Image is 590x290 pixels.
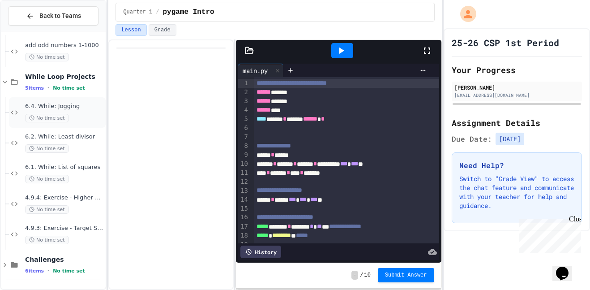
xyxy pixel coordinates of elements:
[8,6,98,26] button: Back to Teams
[25,144,69,153] span: No time set
[25,255,104,264] span: Challenges
[149,24,176,36] button: Grade
[238,97,249,106] div: 3
[25,268,44,274] span: 6 items
[459,160,575,171] h3: Need Help?
[47,267,49,274] span: •
[451,4,479,24] div: My Account
[351,271,358,280] span: -
[53,268,85,274] span: No time set
[123,9,152,16] span: Quarter 1
[25,236,69,244] span: No time set
[238,222,249,231] div: 17
[25,42,104,49] span: add odd numbers 1-1000
[156,9,159,16] span: /
[53,85,85,91] span: No time set
[238,133,249,142] div: 7
[25,53,69,61] span: No time set
[452,134,492,144] span: Due Date:
[452,64,582,76] h2: Your Progress
[39,11,81,21] span: Back to Teams
[238,195,249,204] div: 14
[378,268,434,282] button: Submit Answer
[238,160,249,169] div: 10
[452,36,559,49] h1: 25-26 CSP 1st Period
[238,151,249,160] div: 9
[25,164,104,171] span: 6.1. While: List of squares
[238,240,249,249] div: 19
[238,169,249,177] div: 11
[238,124,249,133] div: 6
[25,103,104,110] span: 6.4. While: Jogging
[238,106,249,115] div: 4
[47,84,49,91] span: •
[516,215,581,253] iframe: chat widget
[238,115,249,124] div: 5
[238,66,272,75] div: main.py
[238,213,249,222] div: 16
[238,177,249,186] div: 12
[25,133,104,141] span: 6.2. While: Least divisor
[162,7,214,17] span: pygame Intro
[25,225,104,232] span: 4.9.3: Exercise - Target Sum
[25,175,69,183] span: No time set
[238,142,249,151] div: 8
[25,85,44,91] span: 5 items
[25,114,69,122] span: No time set
[452,117,582,129] h2: Assignment Details
[385,272,427,279] span: Submit Answer
[115,24,146,36] button: Lesson
[459,174,575,210] p: Switch to "Grade View" to access the chat feature and communicate with your teacher for help and ...
[25,194,104,202] span: 4.9.4: Exercise - Higher or Lower I
[238,231,249,240] div: 18
[25,73,104,81] span: While Loop Projects
[238,204,249,213] div: 15
[238,88,249,97] div: 2
[454,83,580,91] div: [PERSON_NAME]
[360,272,363,279] span: /
[238,64,283,77] div: main.py
[364,272,370,279] span: 10
[238,186,249,195] div: 13
[4,4,62,57] div: Chat with us now!Close
[496,133,524,145] span: [DATE]
[454,92,580,99] div: [EMAIL_ADDRESS][DOMAIN_NAME]
[238,79,249,88] div: 1
[240,246,281,258] div: History
[25,205,69,214] span: No time set
[552,254,581,281] iframe: chat widget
